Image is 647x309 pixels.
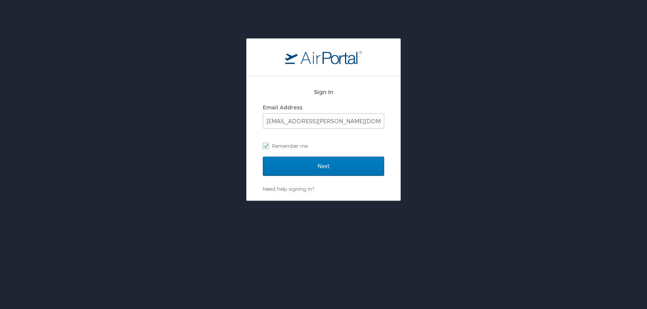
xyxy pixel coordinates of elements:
[285,50,362,64] img: logo
[263,140,384,152] label: Remember me
[263,157,384,176] input: Next
[263,104,302,111] label: Email Address
[263,88,384,96] h2: Sign In
[263,186,314,192] a: Need help signing in?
